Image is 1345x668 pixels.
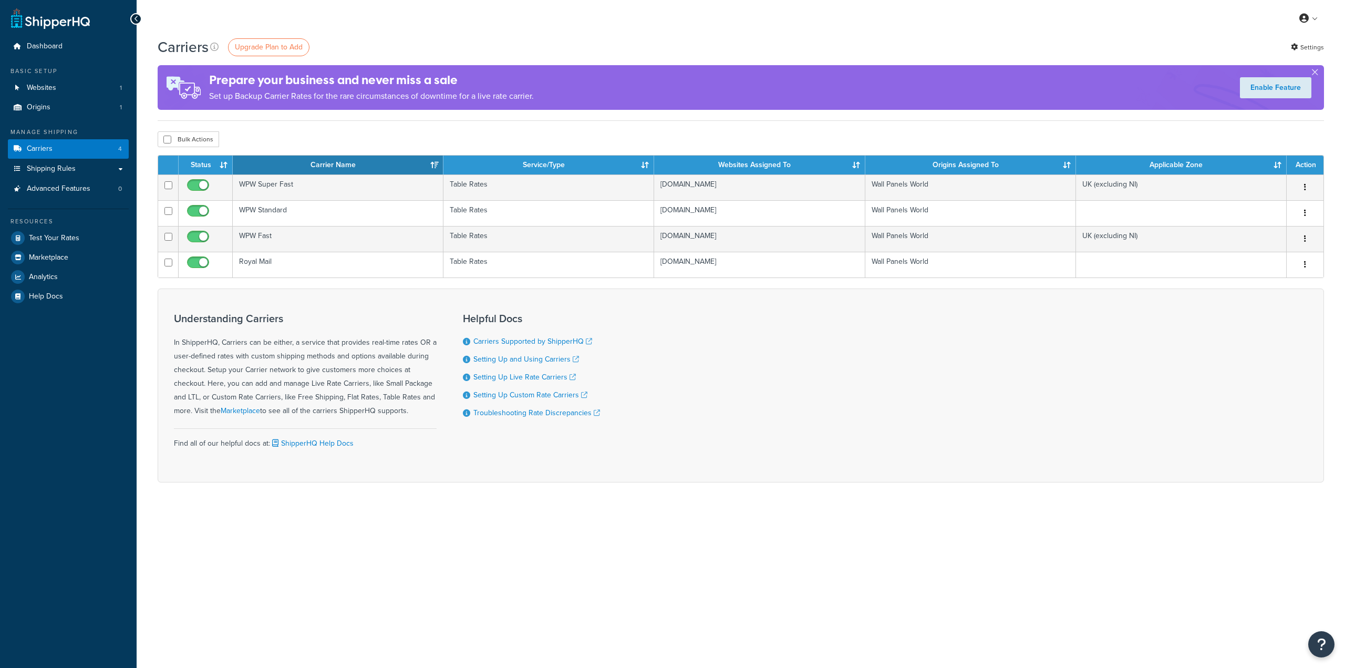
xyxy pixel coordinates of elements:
[233,252,443,278] td: Royal Mail
[1076,174,1287,200] td: UK (excluding NI)
[443,174,654,200] td: Table Rates
[27,165,76,173] span: Shipping Rules
[118,145,122,153] span: 4
[270,438,354,449] a: ShipperHQ Help Docs
[1308,631,1334,657] button: Open Resource Center
[473,354,579,365] a: Setting Up and Using Carriers
[8,229,129,248] a: Test Your Rates
[8,268,129,286] a: Analytics
[233,174,443,200] td: WPW Super Fast
[865,252,1076,278] td: Wall Panels World
[29,273,58,282] span: Analytics
[8,179,129,199] a: Advanced Features 0
[27,84,56,93] span: Websites
[443,200,654,226] td: Table Rates
[11,8,90,29] a: ShipperHQ Home
[29,292,63,301] span: Help Docs
[221,405,260,416] a: Marketplace
[8,37,129,56] a: Dashboard
[8,98,129,117] a: Origins 1
[463,313,600,324] h3: Helpful Docs
[1076,226,1287,252] td: UK (excluding NI)
[8,128,129,137] div: Manage Shipping
[158,131,219,147] button: Bulk Actions
[174,313,437,324] h3: Understanding Carriers
[865,156,1076,174] th: Origins Assigned To: activate to sort column ascending
[8,78,129,98] a: Websites 1
[1287,156,1323,174] th: Action
[473,389,587,400] a: Setting Up Custom Rate Carriers
[473,407,600,418] a: Troubleshooting Rate Discrepancies
[233,156,443,174] th: Carrier Name: activate to sort column ascending
[8,159,129,179] a: Shipping Rules
[443,156,654,174] th: Service/Type: activate to sort column ascending
[179,156,233,174] th: Status: activate to sort column ascending
[654,200,865,226] td: [DOMAIN_NAME]
[8,67,129,76] div: Basic Setup
[654,156,865,174] th: Websites Assigned To: activate to sort column ascending
[228,38,309,56] a: Upgrade Plan to Add
[120,103,122,112] span: 1
[654,252,865,278] td: [DOMAIN_NAME]
[27,184,90,193] span: Advanced Features
[118,184,122,193] span: 0
[865,174,1076,200] td: Wall Panels World
[158,65,209,110] img: ad-rules-rateshop-fe6ec290ccb7230408bd80ed9643f0289d75e0ffd9eb532fc0e269fcd187b520.png
[235,42,303,53] span: Upgrade Plan to Add
[1240,77,1311,98] a: Enable Feature
[27,103,50,112] span: Origins
[120,84,122,93] span: 1
[8,78,129,98] li: Websites
[443,226,654,252] td: Table Rates
[8,217,129,226] div: Resources
[158,37,209,57] h1: Carriers
[654,226,865,252] td: [DOMAIN_NAME]
[443,252,654,278] td: Table Rates
[473,372,576,383] a: Setting Up Live Rate Carriers
[174,428,437,450] div: Find all of our helpful docs at:
[8,139,129,159] a: Carriers 4
[29,234,79,243] span: Test Your Rates
[8,139,129,159] li: Carriers
[865,226,1076,252] td: Wall Panels World
[209,89,534,104] p: Set up Backup Carrier Rates for the rare circumstances of downtime for a live rate carrier.
[654,174,865,200] td: [DOMAIN_NAME]
[8,287,129,306] a: Help Docs
[1076,156,1287,174] th: Applicable Zone: activate to sort column ascending
[1291,40,1324,55] a: Settings
[8,248,129,267] a: Marketplace
[174,313,437,418] div: In ShipperHQ, Carriers can be either, a service that provides real-time rates OR a user-defined r...
[29,253,68,262] span: Marketplace
[865,200,1076,226] td: Wall Panels World
[8,179,129,199] li: Advanced Features
[27,145,53,153] span: Carriers
[233,226,443,252] td: WPW Fast
[8,98,129,117] li: Origins
[209,71,534,89] h4: Prepare your business and never miss a sale
[473,336,592,347] a: Carriers Supported by ShipperHQ
[27,42,63,51] span: Dashboard
[233,200,443,226] td: WPW Standard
